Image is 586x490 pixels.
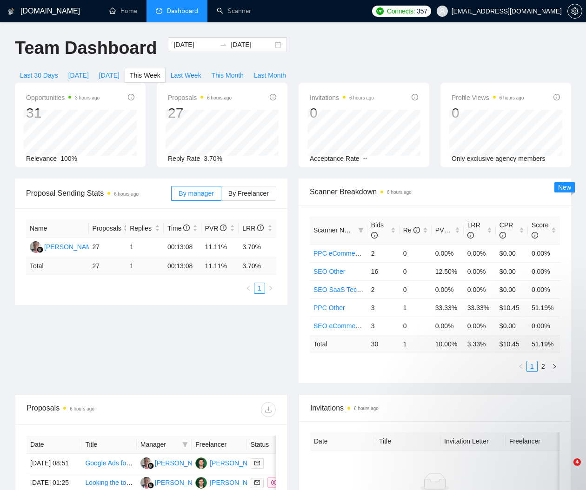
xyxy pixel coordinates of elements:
span: right [552,364,557,369]
span: info-circle [128,94,134,100]
time: 6 hours ago [349,95,374,100]
h1: Team Dashboard [15,37,157,59]
time: 6 hours ago [354,406,379,411]
span: Relevance [26,155,57,162]
img: upwork-logo.png [376,7,384,15]
span: info-circle [499,232,506,238]
span: filter [358,227,364,233]
span: Manager [140,439,179,450]
td: 00:13:08 [164,257,201,275]
li: Previous Page [243,283,254,294]
span: info-circle [257,225,264,231]
td: $ 10.45 [496,335,528,353]
th: Title [375,432,440,450]
img: MS [195,457,207,469]
td: 0.00% [528,317,560,335]
td: 27 [89,257,127,275]
span: filter [182,442,188,447]
a: Looking the top SEO Strategist [85,479,174,486]
span: info-circle [412,94,418,100]
div: 0 [310,104,374,122]
span: user [439,8,446,14]
time: 6 hours ago [499,95,524,100]
td: 12.50% [432,262,464,280]
td: 1 [400,335,432,353]
a: setting [567,7,582,15]
span: Re [403,226,420,234]
span: LRR [242,225,264,232]
li: 2 [538,361,549,372]
td: Total [26,257,89,275]
img: WW [140,477,152,489]
span: left [518,364,524,369]
span: info-circle [371,232,378,238]
td: Total [310,335,367,353]
button: Last Week [166,68,206,83]
button: Last 30 Days [15,68,63,83]
span: Opportunities [26,92,100,103]
button: This Week [125,68,166,83]
td: 0.00% [432,244,464,262]
button: right [549,361,560,372]
span: 3.70% [204,155,222,162]
td: 0.00% [528,244,560,262]
a: 2 [538,361,548,371]
li: 1 [526,361,538,372]
td: $0.00 [496,280,528,298]
span: [DATE] [99,70,120,80]
span: info-circle [183,225,190,231]
td: 3.70 % [239,257,276,275]
span: LRR [467,221,480,239]
td: 27 [89,238,127,257]
span: Reply Rate [168,155,200,162]
div: [PERSON_NAME] [155,458,208,468]
img: WW [30,241,41,253]
span: to [220,41,227,48]
span: Time [167,225,190,232]
span: Proposals [93,223,121,233]
button: left [515,361,526,372]
div: [PERSON_NAME] [210,477,263,488]
td: 3.70% [239,238,276,257]
span: Last Month [254,70,286,80]
td: 1 [126,257,164,275]
span: download [261,406,275,413]
li: Next Page [549,361,560,372]
td: 0.00% [432,317,464,335]
button: setting [567,4,582,19]
span: info-circle [270,94,276,100]
span: filter [356,223,366,237]
span: Invitations [310,402,559,414]
span: New [558,184,571,191]
td: 1 [126,238,164,257]
span: PVR [205,225,227,232]
a: 1 [527,361,537,371]
a: SEO SaaS Tech Web3 [313,286,379,293]
span: info-circle [553,94,560,100]
td: 51.19% [528,298,560,317]
input: End date [231,40,273,50]
span: Proposals [168,92,232,103]
td: 2 [367,280,400,298]
a: 1 [254,283,265,293]
td: 0.00% [464,244,496,262]
li: Next Page [265,283,276,294]
span: Score [532,221,549,239]
input: Start date [173,40,216,50]
span: Proposal Sending Stats [26,187,171,199]
span: Scanner Name [313,226,357,234]
td: $10.45 [496,298,528,317]
td: 3 [367,298,400,317]
td: 3 [367,317,400,335]
span: dollar [271,480,277,485]
td: 11.11 % [201,257,239,275]
time: 6 hours ago [114,192,139,197]
span: Last 30 Days [20,70,58,80]
span: info-circle [450,227,457,233]
span: Dashboard [167,7,198,15]
img: logo [8,4,14,19]
span: -- [363,155,367,162]
time: 6 hours ago [70,406,94,411]
td: 0.00% [528,262,560,280]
